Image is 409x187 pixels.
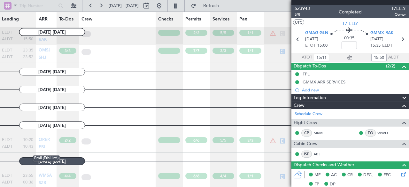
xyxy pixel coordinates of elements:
[39,38,47,42] span: RAK
[295,5,310,12] span: 523943
[305,36,318,43] span: [DATE]
[294,94,326,102] span: Leg Information
[188,1,226,11] button: Refresh
[39,39,47,43] a: RAK
[314,54,329,61] input: --:--
[305,43,316,49] span: ETOT
[2,144,12,150] span: ALDT
[33,155,60,161] span: Erbil (Erbil Intl)
[386,63,395,69] span: (2/2)
[23,173,33,179] span: 23:55
[39,138,50,142] span: ORER
[19,28,85,36] span: [DATE] [DATE]
[19,68,85,75] span: [DATE] [DATE]
[303,71,310,77] div: FPL
[382,43,392,49] span: ELDT
[2,48,12,53] span: ELDT
[39,140,50,144] a: ORER
[377,130,392,136] a: WWD
[2,16,19,23] span: Landing
[23,180,33,185] span: 00:36
[347,172,353,178] span: CR
[365,129,376,136] div: FO
[23,144,33,150] span: 10:43
[391,12,406,17] span: Owner
[303,79,345,85] div: GMMX ARR SERVICES
[339,9,362,15] div: Completed
[301,151,312,158] div: ISP
[23,137,33,143] span: 10:20
[39,174,52,178] span: WMSA
[23,48,33,53] span: 23:35
[39,16,48,23] span: ARR
[39,57,46,61] a: SHJ
[2,173,12,179] span: ELDT
[39,56,46,60] span: SHJ
[295,12,310,17] span: 5/8
[301,129,312,136] div: CP
[302,54,312,61] span: ATOT
[294,63,326,70] span: Dispatch To-Dos
[388,54,399,61] span: ALDT
[383,172,391,178] span: FFC
[305,30,328,36] span: GMAG GLN
[370,30,394,36] span: GMMX RAK
[331,172,337,178] span: AC
[39,50,50,54] a: OMSJ
[19,157,85,165] span: [DATE] [DATE]
[2,180,12,185] span: ALDT
[363,172,373,178] span: DFC,
[39,181,46,185] span: SZB
[294,102,305,109] span: Crew
[39,48,50,52] span: OMSJ
[23,54,33,60] span: 23:52
[294,161,354,169] span: Dispatch Checks and Weather
[391,5,406,12] span: T7ELLY
[39,183,46,187] a: SZB
[313,151,328,157] a: ABJ
[313,130,328,136] a: MRM
[371,54,387,61] input: --:--
[317,43,328,49] span: 15:00
[2,137,12,143] span: ELDT
[39,145,46,149] span: EBL
[314,172,320,178] span: MF
[185,16,201,23] span: Permits
[59,16,73,23] span: To-Dos
[294,140,318,148] span: Cabin Crew
[212,16,229,23] span: Services
[197,4,224,8] span: Refresh
[302,87,406,93] div: Add new
[342,20,358,27] span: T7-ELLY
[158,16,173,23] span: Checks
[370,43,381,49] span: 15:35
[39,147,46,151] a: EBL
[294,119,317,127] span: Flight Crew
[295,111,322,117] a: Schedule Crew
[2,54,12,60] span: ALDT
[19,86,85,93] span: [DATE] [DATE]
[19,121,85,129] span: [DATE] [DATE]
[239,16,247,23] span: Pax
[370,36,383,43] span: [DATE]
[293,19,304,25] button: UTC
[109,3,139,9] span: [DATE] - [DATE]
[81,16,92,23] span: Crew
[39,175,52,180] a: WMSA
[344,35,354,42] span: 00:35
[19,104,85,111] span: [DATE] [DATE]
